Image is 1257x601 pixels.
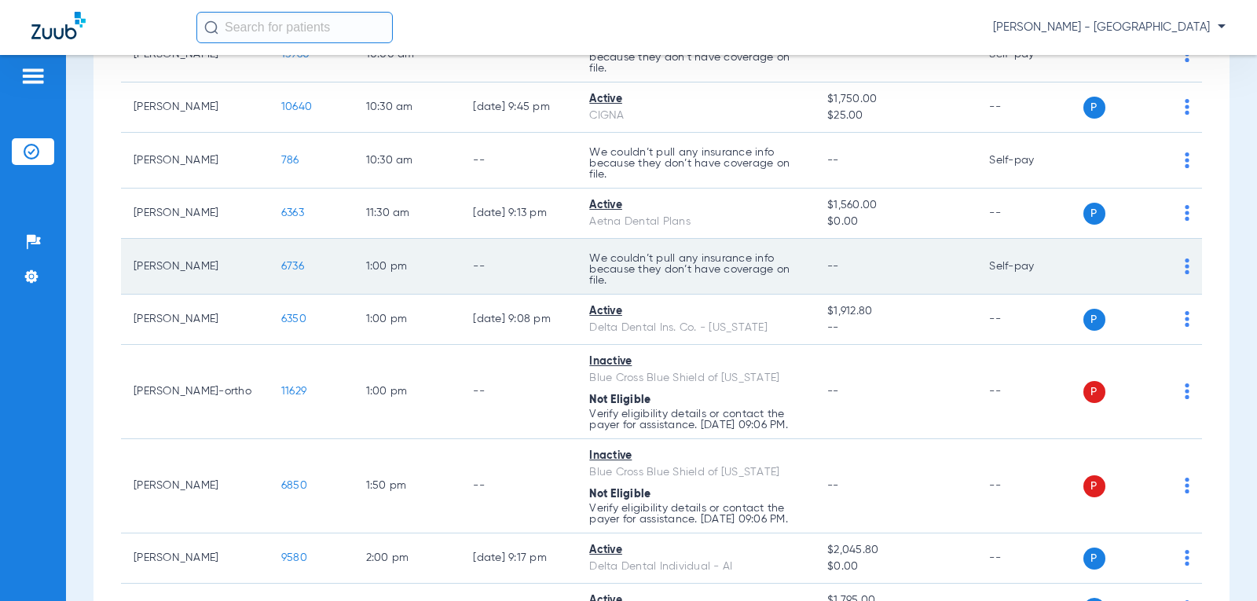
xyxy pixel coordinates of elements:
[827,49,839,60] span: --
[589,464,802,481] div: Blue Cross Blue Shield of [US_STATE]
[121,82,269,133] td: [PERSON_NAME]
[827,320,964,336] span: --
[1083,309,1105,331] span: P
[121,345,269,439] td: [PERSON_NAME]-ortho
[977,189,1083,239] td: --
[589,108,802,124] div: CIGNA
[827,155,839,166] span: --
[589,303,802,320] div: Active
[1083,381,1105,403] span: P
[1185,152,1189,168] img: group-dot-blue.svg
[589,197,802,214] div: Active
[460,295,577,345] td: [DATE] 9:08 PM
[589,354,802,370] div: Inactive
[977,345,1083,439] td: --
[354,133,461,189] td: 10:30 AM
[589,147,802,180] p: We couldn’t pull any insurance info because they don’t have coverage on file.
[589,542,802,559] div: Active
[1185,311,1189,327] img: group-dot-blue.svg
[460,439,577,533] td: --
[281,386,306,397] span: 11629
[827,197,964,214] span: $1,560.00
[589,253,802,286] p: We couldn’t pull any insurance info because they don’t have coverage on file.
[121,533,269,584] td: [PERSON_NAME]
[354,533,461,584] td: 2:00 PM
[1185,383,1189,399] img: group-dot-blue.svg
[281,552,307,563] span: 9580
[977,533,1083,584] td: --
[1083,475,1105,497] span: P
[460,82,577,133] td: [DATE] 9:45 PM
[281,101,312,112] span: 10640
[589,489,650,500] span: Not Eligible
[460,133,577,189] td: --
[589,214,802,230] div: Aetna Dental Plans
[31,12,86,39] img: Zuub Logo
[354,189,461,239] td: 11:30 AM
[589,320,802,336] div: Delta Dental Ins. Co. - [US_STATE]
[460,533,577,584] td: [DATE] 9:17 PM
[977,295,1083,345] td: --
[589,409,802,431] p: Verify eligibility details or contact the payer for assistance. [DATE] 09:06 PM.
[827,559,964,575] span: $0.00
[460,239,577,295] td: --
[827,108,964,124] span: $25.00
[827,214,964,230] span: $0.00
[589,91,802,108] div: Active
[977,82,1083,133] td: --
[281,261,304,272] span: 6736
[589,559,802,575] div: Delta Dental Individual - AI
[1185,99,1189,115] img: group-dot-blue.svg
[121,295,269,345] td: [PERSON_NAME]
[827,303,964,320] span: $1,912.80
[281,207,304,218] span: 6363
[827,261,839,272] span: --
[460,189,577,239] td: [DATE] 9:13 PM
[121,239,269,295] td: [PERSON_NAME]
[827,386,839,397] span: --
[196,12,393,43] input: Search for patients
[354,239,461,295] td: 1:00 PM
[121,133,269,189] td: [PERSON_NAME]
[354,295,461,345] td: 1:00 PM
[589,370,802,387] div: Blue Cross Blue Shield of [US_STATE]
[1185,258,1189,274] img: group-dot-blue.svg
[827,91,964,108] span: $1,750.00
[354,345,461,439] td: 1:00 PM
[589,503,802,525] p: Verify eligibility details or contact the payer for assistance. [DATE] 09:06 PM.
[354,439,461,533] td: 1:50 PM
[204,20,218,35] img: Search Icon
[1083,548,1105,570] span: P
[977,239,1083,295] td: Self-pay
[1083,97,1105,119] span: P
[1083,203,1105,225] span: P
[977,133,1083,189] td: Self-pay
[354,82,461,133] td: 10:30 AM
[1185,550,1189,566] img: group-dot-blue.svg
[589,41,802,74] p: We couldn’t pull any insurance info because they don’t have coverage on file.
[827,480,839,491] span: --
[460,345,577,439] td: --
[827,542,964,559] span: $2,045.80
[121,189,269,239] td: [PERSON_NAME]
[589,394,650,405] span: Not Eligible
[1185,478,1189,493] img: group-dot-blue.svg
[993,20,1226,35] span: [PERSON_NAME] - [GEOGRAPHIC_DATA]
[281,49,310,60] span: 13960
[977,439,1083,533] td: --
[281,155,299,166] span: 786
[281,313,306,324] span: 6350
[20,67,46,86] img: hamburger-icon
[281,480,307,491] span: 6850
[1185,205,1189,221] img: group-dot-blue.svg
[121,439,269,533] td: [PERSON_NAME]
[589,448,802,464] div: Inactive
